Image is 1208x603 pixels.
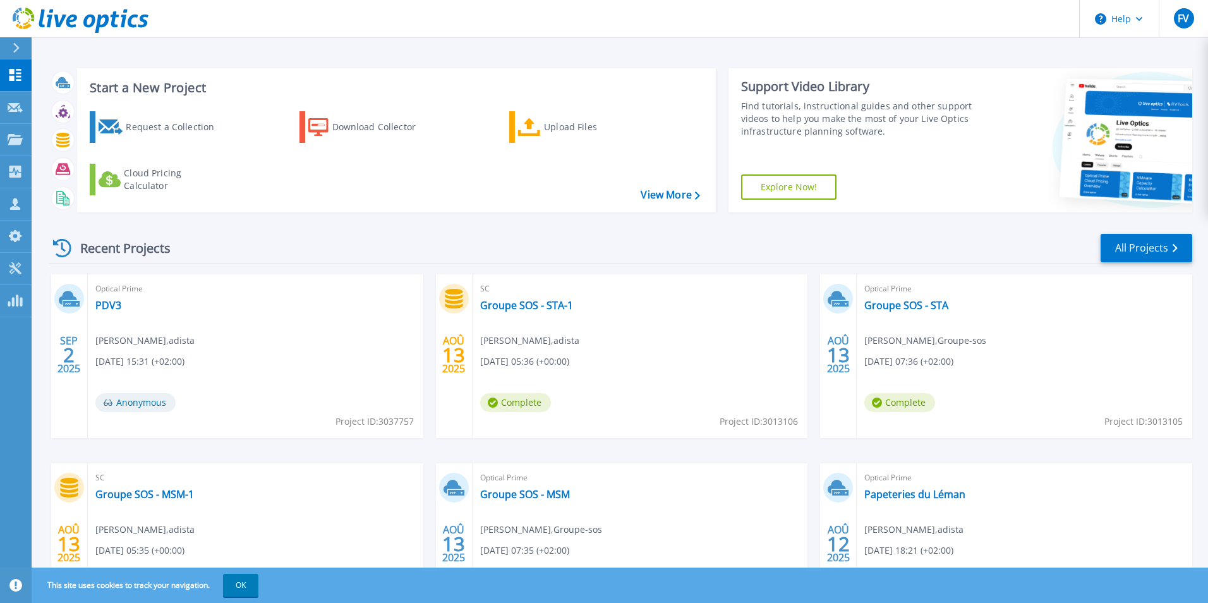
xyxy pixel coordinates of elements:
[864,355,953,368] span: [DATE] 07:36 (+02:00)
[480,523,602,537] span: [PERSON_NAME] , Groupe-sos
[864,393,935,412] span: Complete
[741,100,977,138] div: Find tutorials, instructional guides and other support videos to help you make the most of your L...
[480,355,569,368] span: [DATE] 05:36 (+00:00)
[544,114,645,140] div: Upload Files
[864,488,965,501] a: Papeteries du Léman
[827,350,850,360] span: 13
[826,521,850,567] div: AOÛ 2025
[442,350,465,360] span: 13
[442,332,466,378] div: AOÛ 2025
[299,111,440,143] a: Download Collector
[57,521,81,567] div: AOÛ 2025
[1104,415,1183,429] span: Project ID: 3013105
[223,574,258,597] button: OK
[442,521,466,567] div: AOÛ 2025
[49,233,188,264] div: Recent Projects
[95,299,121,312] a: PDV3
[90,164,231,195] a: Cloud Pricing Calculator
[335,415,414,429] span: Project ID: 3037757
[480,282,800,296] span: SC
[864,471,1185,485] span: Optical Prime
[95,334,195,348] span: [PERSON_NAME] , adista
[95,282,416,296] span: Optical Prime
[95,488,194,501] a: Groupe SOS - MSM-1
[1178,13,1189,23] span: FV
[741,174,837,200] a: Explore Now!
[35,574,258,597] span: This site uses cookies to track your navigation.
[1101,234,1192,262] a: All Projects
[57,539,80,549] span: 13
[864,282,1185,296] span: Optical Prime
[95,544,184,557] span: [DATE] 05:35 (+00:00)
[741,78,977,95] div: Support Video Library
[57,332,81,378] div: SEP 2025
[480,488,570,501] a: Groupe SOS - MSM
[864,544,953,557] span: [DATE] 18:21 (+02:00)
[90,81,699,95] h3: Start a New Project
[641,189,699,201] a: View More
[480,471,800,485] span: Optical Prime
[442,539,465,549] span: 13
[827,539,850,549] span: 12
[95,471,416,485] span: SC
[480,299,573,312] a: Groupe SOS - STA-1
[126,114,227,140] div: Request a Collection
[95,523,195,537] span: [PERSON_NAME] , adista
[826,332,850,378] div: AOÛ 2025
[864,523,963,537] span: [PERSON_NAME] , adista
[63,350,75,360] span: 2
[864,334,986,348] span: [PERSON_NAME] , Groupe-sos
[90,111,231,143] a: Request a Collection
[332,114,433,140] div: Download Collector
[480,544,569,557] span: [DATE] 07:35 (+02:00)
[480,334,579,348] span: [PERSON_NAME] , adista
[480,393,551,412] span: Complete
[509,111,650,143] a: Upload Files
[124,167,225,192] div: Cloud Pricing Calculator
[864,299,948,312] a: Groupe SOS - STA
[95,393,176,412] span: Anonymous
[720,415,798,429] span: Project ID: 3013106
[95,355,184,368] span: [DATE] 15:31 (+02:00)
